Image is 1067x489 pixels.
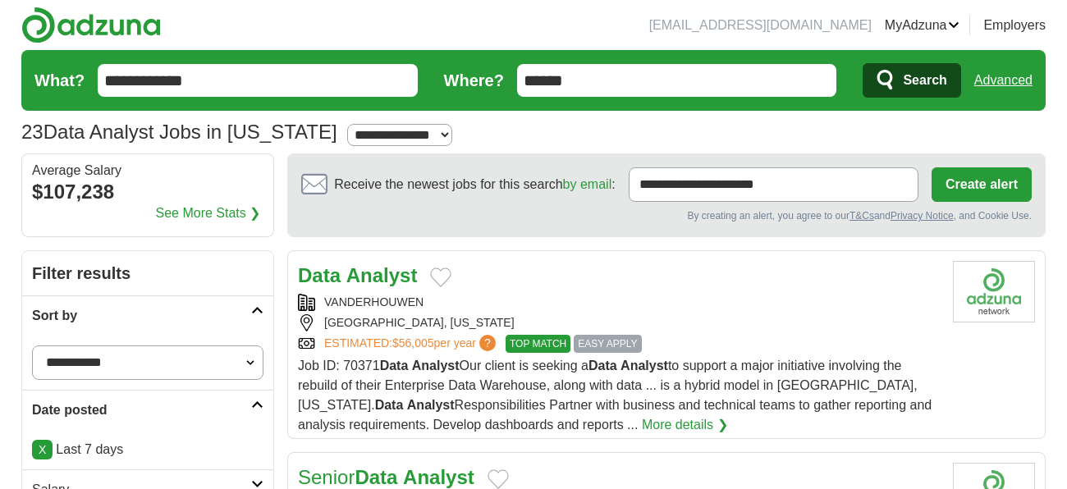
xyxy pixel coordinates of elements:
a: Data Analyst [298,264,417,286]
h2: Sort by [32,306,251,326]
span: 23 [21,117,44,147]
div: [GEOGRAPHIC_DATA], [US_STATE] [298,314,940,331]
h2: Filter results [22,251,273,295]
strong: Analyst [621,359,668,372]
label: Where? [444,68,504,93]
img: Company logo [953,261,1035,322]
button: Search [863,63,960,98]
span: Search [903,64,946,97]
h1: Data Analyst Jobs in [US_STATE] [21,121,337,143]
h2: Date posted [32,400,251,420]
strong: Data [588,359,617,372]
p: Last 7 days [32,440,263,459]
a: Sort by [22,295,273,336]
a: Date posted [22,390,273,430]
div: Average Salary [32,164,263,177]
li: [EMAIL_ADDRESS][DOMAIN_NAME] [649,16,872,35]
strong: Data [298,264,341,286]
strong: Analyst [412,359,460,372]
button: Add to favorite jobs [430,267,451,287]
a: by email [563,177,612,191]
strong: Analyst [346,264,418,286]
div: By creating an alert, you agree to our and , and Cookie Use. [301,208,1032,223]
label: What? [34,68,85,93]
button: Add to favorite jobs [488,469,509,489]
a: See More Stats ❯ [156,203,261,223]
button: Create alert [932,167,1032,202]
a: SeniorData Analyst [298,466,474,488]
img: Adzuna logo [21,7,161,43]
div: VANDERHOUWEN [298,294,940,311]
a: T&Cs [849,210,874,222]
span: $56,005 [392,336,434,350]
strong: Data [380,359,409,372]
a: ESTIMATED:$56,005per year? [324,335,499,353]
strong: Data [355,466,397,488]
div: $107,238 [32,177,263,207]
a: X [32,440,53,459]
span: ? [479,335,496,351]
span: EASY APPLY [574,335,641,353]
a: Advanced [974,64,1033,97]
strong: Analyst [403,466,474,488]
span: Job ID: 70371 Our client is seeking a to support a major initiative involving the rebuild of thei... [298,359,932,432]
a: MyAdzuna [885,16,960,35]
a: Privacy Notice [891,210,954,222]
a: More details ❯ [642,415,728,435]
a: Employers [983,16,1046,35]
span: Receive the newest jobs for this search : [334,175,615,194]
strong: Data [375,398,404,412]
strong: Analyst [407,398,455,412]
span: TOP MATCH [506,335,570,353]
